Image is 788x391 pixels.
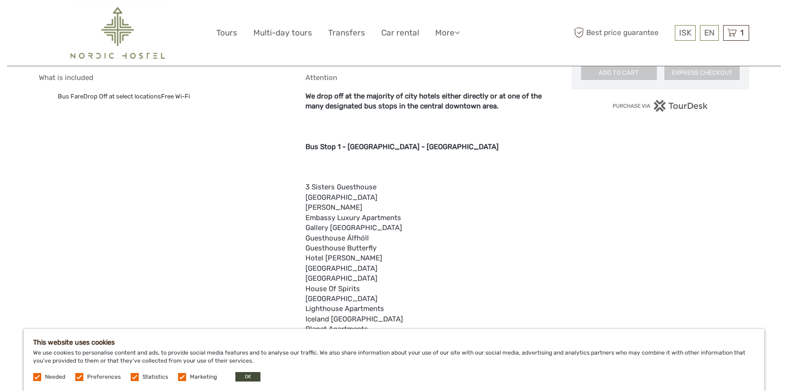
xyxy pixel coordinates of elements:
a: Multi-day tours [253,26,312,40]
label: Marketing [190,373,217,381]
p: We're away right now. Please check back later! [13,17,107,24]
a: Tours [216,26,237,40]
ul: Bus FareDrop Off at select locationsFree Wi-Fi [39,91,286,102]
label: Needed [45,373,65,381]
div: EN [700,25,719,41]
div: We use cookies to personalise content and ads, to provide social media features and to analyse ou... [24,329,764,391]
img: 2454-61f15230-a6bf-4303-aa34-adabcbdb58c5_logo_big.png [71,7,164,59]
img: PurchaseViaTourDesk.png [612,100,708,112]
b: Bus Stop 1 - [GEOGRAPHIC_DATA] - [GEOGRAPHIC_DATA] [305,142,499,151]
button: EXPRESS CHECKOUT [664,65,740,80]
a: More [435,26,460,40]
a: Transfers [328,26,365,40]
button: OK [235,372,260,382]
h5: Attention [305,73,552,82]
button: Open LiveChat chat widget [109,15,120,26]
span: ISK [679,28,691,37]
label: Statistics [143,373,168,381]
button: ADD TO CART [581,65,657,80]
label: Preferences [87,373,121,381]
h5: This website uses cookies [33,338,755,347]
b: We drop off at the majority of city hotels either directly or at one of the many designated bus s... [305,92,542,110]
span: 1 [739,28,745,37]
h5: What is included [39,73,286,82]
a: Car rental [381,26,419,40]
span: Best price guarantee [572,25,672,41]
